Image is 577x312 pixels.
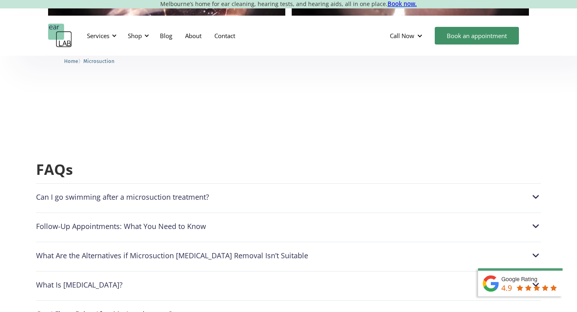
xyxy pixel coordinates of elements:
a: Book an appointment [435,27,519,45]
a: Contact [208,24,242,47]
div: Services [82,24,119,48]
div: Services [87,32,109,40]
div: Call Now [390,32,414,40]
img: Can I go swimming after a microsuction treatment? [531,192,541,202]
div: Follow-Up Appointments: What You Need to Know [36,222,206,230]
img: What Is Earwax? [531,280,541,290]
div: Call Now [383,24,431,48]
div: What Is [MEDICAL_DATA]? [36,281,123,289]
div: Can I go swimming after a microsuction treatment? [36,193,209,201]
a: Home [64,57,78,65]
a: Blog [153,24,179,47]
img: Follow-Up Appointments: What You Need to Know [531,221,541,231]
div: Follow-Up Appointments: What You Need to KnowFollow-Up Appointments: What You Need to Know [36,221,541,231]
div: What Are the Alternatives if Microsuction [MEDICAL_DATA] Removal Isn’t SuitableWhat Are the Alter... [36,250,541,261]
div: Shop [123,24,151,48]
div: Can I go swimming after a microsuction treatment?Can I go swimming after a microsuction treatment? [36,192,541,202]
img: What Are the Alternatives if Microsuction Earwax Removal Isn’t Suitable [531,250,541,261]
span: Home [64,58,78,64]
li: 〉 [64,57,83,65]
a: home [48,24,72,48]
div: What Is [MEDICAL_DATA]?What Is Earwax? [36,280,541,290]
span: Microsuction [83,58,115,64]
a: About [179,24,208,47]
h2: FAQs [36,160,541,179]
div: What Are the Alternatives if Microsuction [MEDICAL_DATA] Removal Isn’t Suitable [36,251,308,259]
a: Microsuction [83,57,115,65]
div: Shop [128,32,142,40]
